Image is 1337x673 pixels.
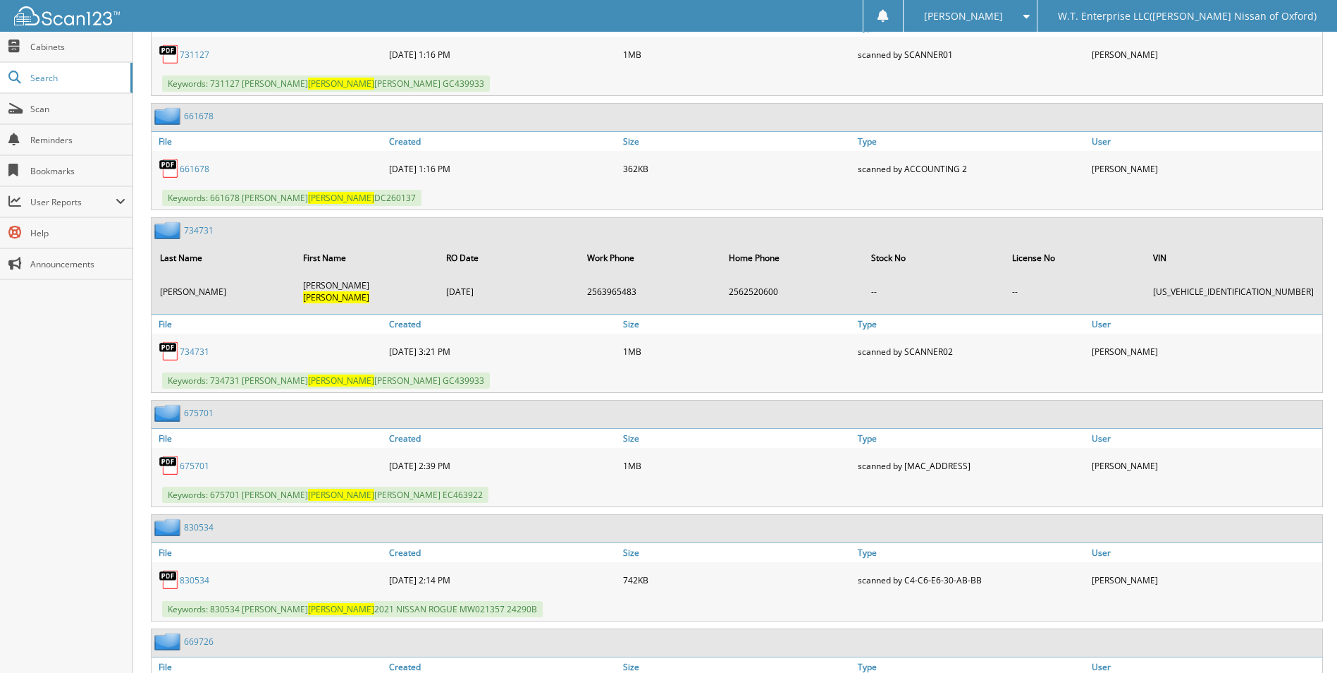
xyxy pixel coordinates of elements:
a: Created [386,543,620,562]
img: PDF.png [159,569,180,590]
div: [DATE] 3:21 PM [386,337,620,365]
th: First Name [296,243,438,272]
span: User Reports [30,196,116,208]
td: 2562520600 [722,274,863,309]
div: [PERSON_NAME] [1088,40,1322,68]
img: PDF.png [159,341,180,362]
a: Created [386,315,620,334]
a: Size [620,315,854,334]
div: scanned by [MAC_ADDRESS] [854,451,1088,480]
img: PDF.png [159,158,180,179]
td: -- [864,274,1004,309]
div: [PERSON_NAME] [1088,451,1322,480]
span: [PERSON_NAME] [308,78,374,90]
span: [PERSON_NAME] [303,291,369,303]
div: [DATE] 2:39 PM [386,451,620,480]
div: scanned by SCANNER01 [854,40,1088,68]
a: User [1088,132,1322,151]
th: Last Name [153,243,295,272]
a: Size [620,132,854,151]
td: [US_VEHICLE_IDENTIFICATION_NUMBER] [1146,274,1321,309]
span: [PERSON_NAME] [308,375,374,387]
img: folder2.png [154,404,184,422]
a: Created [386,132,620,151]
span: W.T. Enterprise LLC([PERSON_NAME] Nissan of Oxford) [1058,12,1317,20]
a: 661678 [180,163,209,175]
a: Size [620,429,854,448]
th: VIN [1146,243,1321,272]
div: [PERSON_NAME] [1088,154,1322,183]
img: folder2.png [154,222,184,239]
a: Type [854,429,1088,448]
a: File [152,543,386,562]
span: Search [30,72,123,84]
td: -- [1005,274,1145,309]
td: 2563965483 [580,274,721,309]
img: folder2.png [154,107,184,125]
a: User [1088,543,1322,562]
span: Keywords: 731127 [PERSON_NAME] [PERSON_NAME] GC439933 [162,75,490,92]
a: File [152,429,386,448]
th: Work Phone [580,243,721,272]
span: [PERSON_NAME] [308,192,374,204]
span: Keywords: 661678 [PERSON_NAME] DC260137 [162,190,421,206]
a: Size [620,543,854,562]
div: 1MB [620,40,854,68]
div: [DATE] 2:14 PM [386,566,620,594]
img: folder2.png [154,633,184,650]
iframe: Chat Widget [1267,605,1337,673]
img: folder2.png [154,519,184,536]
span: Keywords: 830534 [PERSON_NAME] 2021 NISSAN ROGUE MW021357 24290B [162,601,543,617]
a: 734731 [180,346,209,358]
div: 1MB [620,337,854,365]
a: User [1088,315,1322,334]
span: [PERSON_NAME] [308,489,374,501]
div: 1MB [620,451,854,480]
th: Home Phone [722,243,863,272]
span: [PERSON_NAME] [308,603,374,615]
a: 830534 [180,574,209,586]
div: 362KB [620,154,854,183]
a: 734731 [184,224,214,236]
td: [PERSON_NAME] [153,274,295,309]
img: PDF.png [159,44,180,65]
span: Scan [30,103,125,115]
a: 675701 [180,460,209,472]
span: Keywords: 734731 [PERSON_NAME] [PERSON_NAME] GC439933 [162,372,490,389]
div: scanned by SCANNER02 [854,337,1088,365]
a: User [1088,429,1322,448]
a: 731127 [180,49,209,61]
img: PDF.png [159,455,180,476]
img: scan123-logo-white.svg [14,6,120,25]
div: [PERSON_NAME] [1088,337,1322,365]
a: Type [854,543,1088,562]
span: Keywords: 675701 [PERSON_NAME] [PERSON_NAME] EC463922 [162,487,488,503]
div: [DATE] 1:16 PM [386,154,620,183]
th: Stock No [864,243,1004,272]
a: File [152,132,386,151]
span: Bookmarks [30,165,125,177]
a: 675701 [184,407,214,419]
span: Announcements [30,258,125,270]
td: [DATE] [439,274,579,309]
a: Created [386,429,620,448]
div: [PERSON_NAME] [1088,566,1322,594]
span: Cabinets [30,41,125,53]
div: scanned by C4-C6-E6-30-AB-BB [854,566,1088,594]
a: Type [854,315,1088,334]
span: Help [30,227,125,239]
a: 830534 [184,521,214,533]
span: [PERSON_NAME] [924,12,1003,20]
a: 669726 [184,636,214,648]
span: Reminders [30,134,125,146]
div: 742KB [620,566,854,594]
div: scanned by ACCOUNTING 2 [854,154,1088,183]
th: License No [1005,243,1145,272]
th: RO Date [439,243,579,272]
div: [DATE] 1:16 PM [386,40,620,68]
a: 661678 [184,110,214,122]
td: [PERSON_NAME] [296,274,438,309]
a: Type [854,132,1088,151]
a: File [152,315,386,334]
